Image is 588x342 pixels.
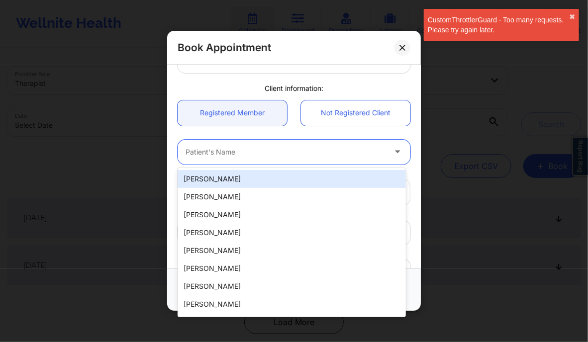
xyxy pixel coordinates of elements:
div: [PERSON_NAME] [178,313,405,331]
a: Registered Member [178,100,287,126]
div: [PERSON_NAME] [178,206,405,224]
h2: Book Appointment [178,41,271,54]
button: close [569,13,575,21]
div: [PERSON_NAME] [178,170,405,188]
a: Not Registered Client [301,100,410,126]
div: [PERSON_NAME] [178,224,405,242]
div: [PERSON_NAME] [178,295,405,313]
div: CustomThrottlerGuard - Too many requests. Please try again later. [428,15,569,35]
div: [PERSON_NAME] [178,277,405,295]
div: [PERSON_NAME] [178,242,405,259]
div: [PERSON_NAME] [178,259,405,277]
div: Client information: [171,84,417,93]
div: [PERSON_NAME] [178,188,405,206]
